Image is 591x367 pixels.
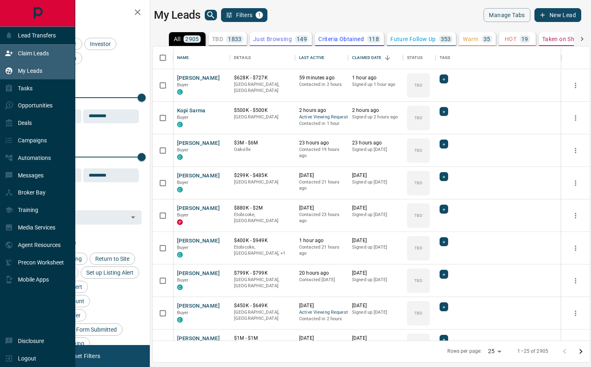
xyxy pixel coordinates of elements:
[299,146,344,159] p: Contacted 19 hours ago
[177,277,189,283] span: Buyer
[442,205,445,213] span: +
[299,205,344,212] p: [DATE]
[521,36,528,42] p: 19
[484,36,490,42] p: 35
[205,10,217,20] button: search button
[234,270,291,277] p: $799K - $799K
[569,112,582,124] button: more
[177,212,189,218] span: Buyer
[297,36,307,42] p: 149
[352,205,399,212] p: [DATE]
[352,81,399,88] p: Signed up 1 hour ago
[92,256,132,262] span: Return to Site
[352,46,382,69] div: Claimed Date
[369,36,379,42] p: 118
[234,205,291,212] p: $880K - $2M
[414,82,422,88] p: TBD
[442,303,445,311] span: +
[414,147,422,153] p: TBD
[234,335,291,342] p: $1M - $1M
[299,212,344,224] p: Contacted 23 hours ago
[295,46,348,69] div: Last Active
[352,140,399,146] p: 23 hours ago
[569,79,582,92] button: more
[299,74,344,81] p: 59 minutes ago
[569,177,582,189] button: more
[442,173,445,181] span: +
[173,46,230,69] div: Name
[177,74,220,82] button: [PERSON_NAME]
[177,252,183,258] div: condos.ca
[414,310,422,316] p: TBD
[440,74,448,83] div: +
[299,302,344,309] p: [DATE]
[440,46,451,69] div: Tags
[177,310,189,315] span: Buyer
[177,270,220,277] button: [PERSON_NAME]
[177,219,183,225] div: property.ca
[234,237,291,244] p: $400K - $949K
[440,237,448,246] div: +
[228,36,242,42] p: 1833
[299,316,344,322] p: Contacted in 2 hours
[569,275,582,287] button: more
[212,36,223,42] p: TBD
[407,46,422,69] div: Status
[253,36,292,42] p: Just Browsing
[299,107,344,114] p: 2 hours ago
[414,180,422,186] p: TBD
[348,46,403,69] div: Claimed Date
[84,38,116,50] div: Investor
[299,244,344,257] p: Contacted 21 hours ago
[299,140,344,146] p: 23 hours ago
[234,114,291,120] p: [GEOGRAPHIC_DATA]
[299,81,344,88] p: Contacted in 2 hours
[382,52,393,63] button: Sort
[352,114,399,120] p: Signed up 2 hours ago
[177,147,189,153] span: Buyer
[505,36,517,42] p: HOT
[234,212,291,224] p: Etobicoke, [GEOGRAPHIC_DATA]
[234,107,291,114] p: $500K - $500K
[177,107,206,115] button: Kopi Sarma
[414,212,422,218] p: TBD
[177,172,220,180] button: [PERSON_NAME]
[442,270,445,278] span: +
[221,8,268,22] button: Filters1
[299,270,344,277] p: 20 hours ago
[81,267,139,279] div: Set up Listing Alert
[174,36,180,42] p: All
[299,335,344,342] p: [DATE]
[442,238,445,246] span: +
[352,244,399,251] p: Signed up [DATE]
[299,237,344,244] p: 1 hour ago
[154,9,201,22] h1: My Leads
[177,82,189,87] span: Buyer
[414,277,422,284] p: TBD
[177,245,189,250] span: Buyer
[230,46,295,69] div: Details
[234,309,291,322] p: [GEOGRAPHIC_DATA], [GEOGRAPHIC_DATA]
[299,277,344,283] p: Contacted [DATE]
[440,205,448,214] div: +
[234,146,291,153] p: Oakville
[414,245,422,251] p: TBD
[484,8,530,22] button: Manage Tabs
[352,277,399,283] p: Signed up [DATE]
[177,205,220,212] button: [PERSON_NAME]
[352,107,399,114] p: 2 hours ago
[234,46,251,69] div: Details
[352,309,399,316] p: Signed up [DATE]
[441,36,451,42] p: 353
[352,237,399,244] p: [DATE]
[352,74,399,81] p: 1 hour ago
[185,36,199,42] p: 2905
[177,89,183,95] div: condos.ca
[234,277,291,289] p: [GEOGRAPHIC_DATA], [GEOGRAPHIC_DATA]
[90,253,135,265] div: Return to Site
[256,12,262,18] span: 1
[569,307,582,319] button: more
[234,179,291,186] p: [GEOGRAPHIC_DATA]
[26,8,142,18] h2: Filters
[87,41,114,47] span: Investor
